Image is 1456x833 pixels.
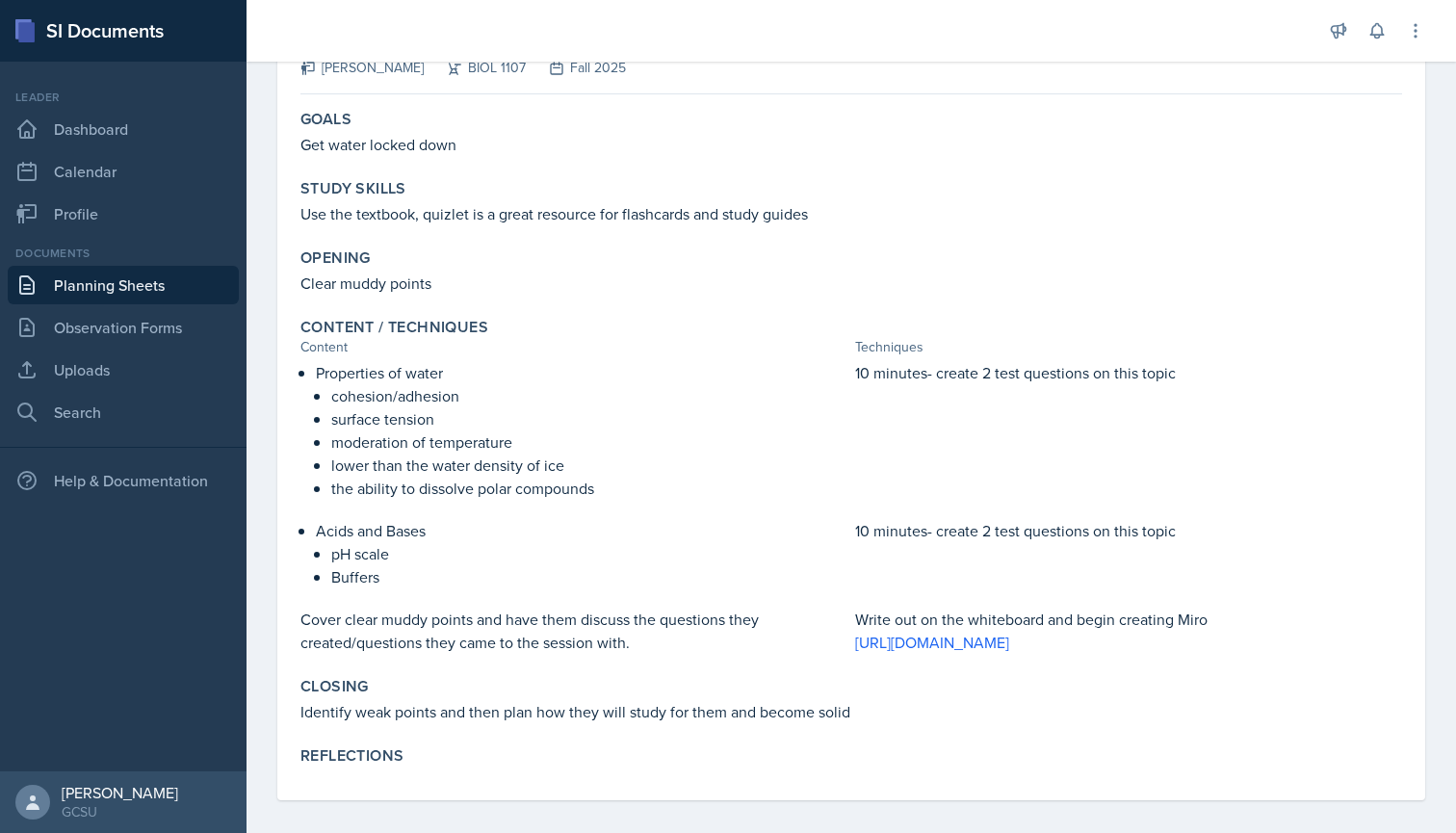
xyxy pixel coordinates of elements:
[424,58,526,78] div: BIOL 1107
[331,454,847,477] p: lower than the water density of ice
[331,407,847,430] p: surface tension
[8,266,239,304] a: Planning Sheets
[62,802,178,821] div: GCSU
[300,677,369,696] label: Closing
[300,110,351,129] label: Goals
[8,195,239,233] a: Profile
[8,245,239,262] div: Documents
[300,248,371,268] label: Opening
[855,361,1402,384] p: 10 minutes- create 2 test questions on this topic
[855,632,1009,653] a: [URL][DOMAIN_NAME]
[331,542,847,565] p: pH scale
[8,351,239,389] a: Uploads
[8,110,239,148] a: Dashboard
[855,608,1402,631] p: Write out on the whiteboard and begin creating Miro
[300,58,424,78] div: [PERSON_NAME]
[62,783,178,802] div: [PERSON_NAME]
[300,700,1402,723] p: Identify weak points and then plan how they will study for them and become solid
[331,430,847,454] p: moderation of temperature
[855,519,1402,542] p: 10 minutes- create 2 test questions on this topic
[300,318,488,337] label: Content / Techniques
[300,202,1402,225] p: Use the textbook, quizlet is a great resource for flashcards and study guides
[8,461,239,500] div: Help & Documentation
[331,477,847,500] p: the ability to dissolve polar compounds
[316,361,847,384] p: Properties of water
[8,152,239,191] a: Calendar
[331,384,847,407] p: cohesion/adhesion
[300,179,406,198] label: Study Skills
[300,133,1402,156] p: Get water locked down
[300,272,1402,295] p: Clear muddy points
[300,337,847,357] div: Content
[8,393,239,431] a: Search
[8,89,239,106] div: Leader
[300,608,847,654] p: Cover clear muddy points and have them discuss the questions they created/questions they came to ...
[8,308,239,347] a: Observation Forms
[316,519,847,542] p: Acids and Bases
[855,337,1402,357] div: Techniques
[300,746,403,766] label: Reflections
[526,58,626,78] div: Fall 2025
[331,565,847,588] p: Buffers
